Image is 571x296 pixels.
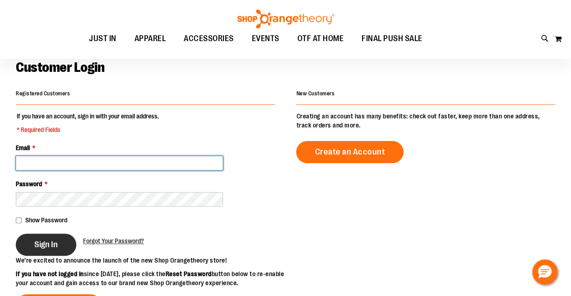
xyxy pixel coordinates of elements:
[17,125,159,134] span: * Required Fields
[362,28,422,49] span: FINAL PUSH SALE
[296,112,555,130] p: Creating an account has many benefits: check out faster, keep more than one address, track orders...
[288,28,353,49] a: OTF AT HOME
[175,28,243,49] a: ACCESSORIES
[184,28,234,49] span: ACCESSORIES
[532,259,557,285] button: Hello, have a question? Let’s chat.
[166,270,212,277] strong: Reset Password
[25,216,67,224] span: Show Password
[16,112,160,134] legend: If you have an account, sign in with your email address.
[353,28,432,49] a: FINAL PUSH SALE
[125,28,175,49] a: APPAREL
[297,28,344,49] span: OTF AT HOME
[16,270,84,277] strong: If you have not logged in
[236,9,335,28] img: Shop Orangetheory
[83,237,144,244] span: Forgot Your Password?
[89,28,116,49] span: JUST IN
[296,141,404,163] a: Create an Account
[34,240,58,249] span: Sign In
[16,180,42,188] span: Password
[16,256,286,265] p: We’re excited to announce the launch of the new Shop Orangetheory store!
[16,90,70,97] strong: Registered Customers
[16,144,30,151] span: Email
[296,90,334,97] strong: New Customers
[80,28,125,49] a: JUST IN
[16,60,104,75] span: Customer Login
[315,147,385,157] span: Create an Account
[252,28,279,49] span: EVENTS
[16,269,286,287] p: since [DATE], please click the button below to re-enable your account and gain access to our bran...
[83,236,144,245] a: Forgot Your Password?
[243,28,288,49] a: EVENTS
[16,234,76,256] button: Sign In
[135,28,166,49] span: APPAREL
